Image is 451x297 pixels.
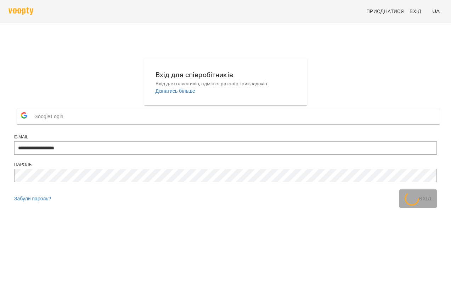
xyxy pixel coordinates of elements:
[14,162,437,168] div: Пароль
[14,134,437,140] div: E-mail
[156,88,195,94] a: Дізнатись більше
[14,196,51,201] a: Забули пароль?
[410,7,422,16] span: Вхід
[34,109,67,124] span: Google Login
[150,64,301,100] button: Вхід для співробітниківВхід для власників, адміністраторів і викладачів.Дізнатись більше
[363,5,407,18] a: Приєднатися
[9,7,33,15] img: voopty.png
[366,7,404,16] span: Приєднатися
[429,5,442,18] button: UA
[156,69,296,80] h6: Вхід для співробітників
[432,7,440,15] span: UA
[156,80,296,87] p: Вхід для власників, адміністраторів і викладачів.
[407,5,429,18] a: Вхід
[17,108,440,124] button: Google Login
